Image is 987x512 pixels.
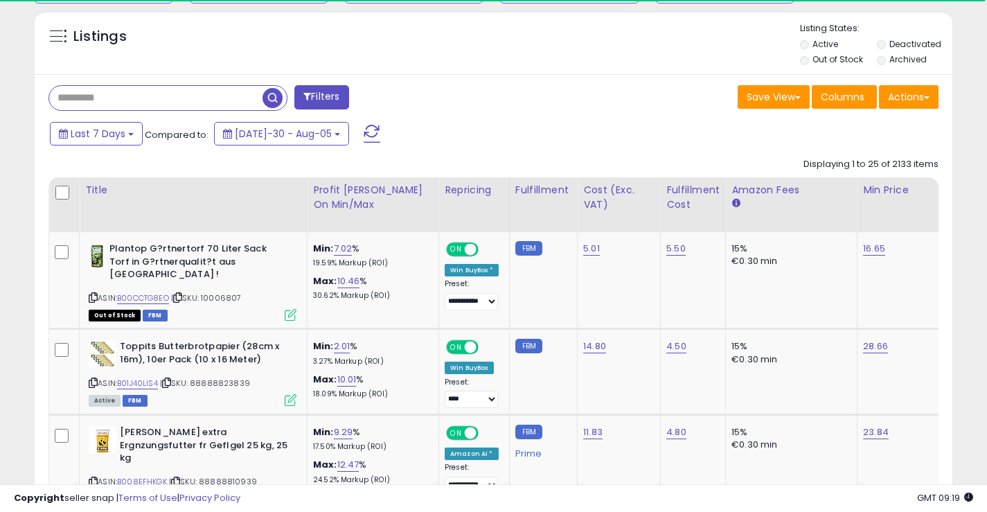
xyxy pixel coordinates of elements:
span: | SKU: 10006807 [171,292,242,303]
div: €0.30 min [731,439,846,451]
a: 12.47 [337,458,359,472]
label: Active [812,38,838,50]
a: 2.01 [334,339,350,353]
span: 2025-08-13 09:19 GMT [917,491,973,504]
p: Listing States: [800,22,952,35]
label: Archived [889,53,927,65]
b: Min: [313,339,334,353]
img: 514H1GB4obL._SL40_.jpg [89,242,106,270]
a: 9.29 [334,425,353,439]
div: 15% [731,340,846,353]
div: seller snap | | [14,492,240,505]
a: B01J40LIS4 [117,378,158,389]
span: Last 7 Days [71,127,125,141]
div: Preset: [445,279,499,310]
b: Toppits Butterbrotpapier (28cm x 16m), 10er Pack (10 x 16 Meter) [120,340,288,369]
div: % [313,373,428,399]
div: €0.30 min [731,255,846,267]
div: Prime [515,443,567,459]
a: 10.01 [337,373,357,387]
div: 15% [731,242,846,255]
b: Max: [313,373,337,386]
span: Columns [821,90,864,104]
a: 23.84 [863,425,889,439]
p: 19.59% Markup (ROI) [313,258,428,268]
label: Deactivated [889,38,941,50]
b: [PERSON_NAME] extra Ergnzungsfutter fr Geflgel 25 kg, 25 kg [120,426,288,468]
button: Filters [294,85,348,109]
a: 5.01 [583,242,600,256]
th: The percentage added to the cost of goods (COGS) that forms the calculator for Min & Max prices. [308,177,439,232]
span: ON [447,244,465,256]
span: OFF [477,342,499,353]
div: % [313,275,428,301]
span: OFF [477,427,499,439]
div: Amazon AI * [445,448,499,460]
small: FBM [515,241,542,256]
p: 17.50% Markup (ROI) [313,442,428,452]
div: Win BuyBox [445,362,494,374]
a: 14.80 [583,339,606,353]
div: % [313,242,428,268]
b: Max: [313,274,337,288]
div: Fulfillment [515,183,571,197]
small: FBM [515,339,542,353]
div: Amazon Fees [731,183,851,197]
span: OFF [477,244,499,256]
p: 18.09% Markup (ROI) [313,389,428,399]
a: 28.66 [863,339,888,353]
h5: Listings [73,27,127,46]
small: FBM [515,425,542,439]
span: [DATE]-30 - Aug-05 [235,127,332,141]
span: All listings that are currently out of stock and unavailable for purchase on Amazon [89,310,141,321]
span: Compared to: [145,128,208,141]
div: % [313,340,428,366]
a: Privacy Policy [179,491,240,504]
a: 4.80 [666,425,686,439]
div: Cost (Exc. VAT) [583,183,655,212]
strong: Copyright [14,491,64,504]
div: Repricing [445,183,504,197]
button: Last 7 Days [50,122,143,145]
a: 5.50 [666,242,686,256]
a: B00CCTG8EO [117,292,169,304]
div: ASIN: [89,340,296,405]
span: ON [447,427,465,439]
p: 30.62% Markup (ROI) [313,291,428,301]
span: FBM [143,310,168,321]
a: 11.83 [583,425,603,439]
a: 7.02 [334,242,353,256]
div: Min Price [863,183,934,197]
span: | SKU: 88888823839 [160,378,250,389]
a: Terms of Use [118,491,177,504]
img: 61QLC+GUT4L._SL40_.jpg [89,340,116,368]
div: Title [85,183,301,197]
div: % [313,459,428,484]
label: Out of Stock [812,53,863,65]
button: Columns [812,85,877,109]
b: Max: [313,458,337,471]
button: Actions [879,85,939,109]
img: 41xtDSOzCKL._SL40_.jpg [89,426,116,454]
a: 10.46 [337,274,360,288]
b: Min: [313,242,334,255]
span: FBM [123,395,148,407]
span: ON [447,342,465,353]
div: 15% [731,426,846,439]
div: €0.30 min [731,353,846,366]
div: ASIN: [89,242,296,319]
div: % [313,426,428,452]
div: Preset: [445,463,499,494]
a: 4.50 [666,339,686,353]
div: Fulfillment Cost [666,183,720,212]
div: Displaying 1 to 25 of 2133 items [803,158,939,171]
div: Preset: [445,378,499,409]
small: Amazon Fees. [731,197,740,210]
div: Profit [PERSON_NAME] on Min/Max [313,183,433,212]
div: Win BuyBox * [445,264,499,276]
span: All listings currently available for purchase on Amazon [89,395,121,407]
p: 3.27% Markup (ROI) [313,357,428,367]
b: Min: [313,425,334,439]
button: [DATE]-30 - Aug-05 [214,122,349,145]
a: 16.65 [863,242,885,256]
